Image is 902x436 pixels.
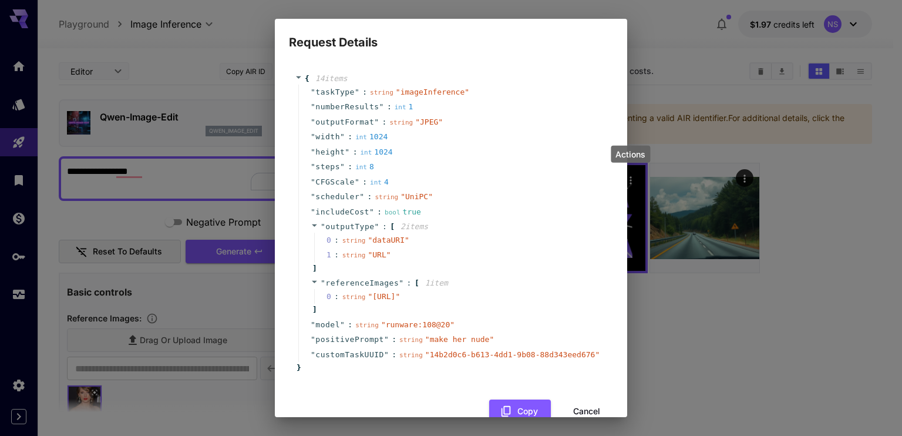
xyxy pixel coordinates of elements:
span: 2 item s [400,222,428,231]
span: " [311,335,315,344]
span: outputFormat [315,116,374,128]
span: : [362,86,367,98]
span: ] [311,304,317,316]
span: string [342,251,366,259]
div: : [334,234,339,246]
div: Actions [611,146,650,163]
span: customTaskUUID [315,349,384,361]
span: [ [415,277,419,289]
span: CFGScale [315,176,355,188]
span: " [311,320,315,329]
span: " 14b2d0c6-b613-4dd1-9b08-88d343eed676 " [425,350,600,359]
span: " [374,118,379,126]
span: : [348,161,352,173]
span: int [360,149,372,156]
span: model [315,319,340,331]
span: : [392,334,396,346]
span: " [321,279,325,287]
span: string [342,237,366,244]
span: " [311,192,315,201]
span: " [399,279,403,287]
span: numberResults [315,101,379,113]
span: " make her nude " [425,335,494,344]
div: : [334,291,339,303]
span: : [382,221,387,233]
span: 0 [327,291,342,303]
span: " [355,88,359,96]
span: : [377,206,382,218]
span: int [395,103,406,111]
span: 1 item [425,279,448,287]
span: 14 item s [315,74,348,83]
span: " [369,207,374,216]
span: : [353,146,358,158]
span: bool [385,209,400,216]
span: : [382,116,387,128]
span: string [355,321,379,329]
span: " [340,132,345,141]
span: " [345,147,349,156]
span: string [342,293,366,301]
span: ] [311,263,317,274]
span: referenceImages [325,279,399,287]
span: 0 [327,234,342,246]
div: : [334,249,339,261]
span: " [311,207,315,216]
span: : [362,176,367,188]
span: " [359,192,364,201]
span: " [311,102,315,111]
span: " [311,177,315,186]
span: string [389,119,413,126]
span: : [407,277,412,289]
span: string [399,336,423,344]
span: " imageInference " [396,88,469,96]
span: " URL " [368,250,391,259]
span: " JPEG " [415,118,443,126]
div: 1024 [360,146,392,158]
span: scheduler [315,191,359,203]
span: " [375,222,379,231]
span: string [370,89,393,96]
span: positivePrompt [315,334,384,346]
span: " [311,147,315,156]
span: " [355,177,359,186]
span: : [392,349,396,361]
div: 1024 [355,131,388,143]
span: " [311,350,315,359]
span: includeCost [315,206,369,218]
span: taskType [315,86,355,98]
button: Copy [489,400,551,424]
span: " [340,320,345,329]
span: } [295,362,301,374]
span: : [387,101,392,113]
span: " [311,162,315,171]
span: " dataURI " [368,236,409,244]
span: " [311,132,315,141]
span: int [355,163,367,171]
span: steps [315,161,340,173]
div: 1 [395,101,413,113]
span: " [340,162,345,171]
span: " [URL] " [368,292,400,301]
span: " [321,222,325,231]
span: height [315,146,345,158]
span: : [348,131,352,143]
span: width [315,131,340,143]
span: " UniPC " [400,192,433,201]
span: : [348,319,352,331]
span: string [375,193,398,201]
span: " [311,118,315,126]
span: " [379,102,384,111]
button: Cancel [560,400,613,424]
span: : [368,191,372,203]
span: int [370,179,382,186]
h2: Request Details [275,19,627,52]
span: { [305,73,309,85]
span: int [355,133,367,141]
span: " runware:108@20 " [381,320,455,329]
div: 8 [355,161,374,173]
span: " [384,335,389,344]
span: " [384,350,389,359]
span: string [399,351,423,359]
span: [ [390,221,395,233]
